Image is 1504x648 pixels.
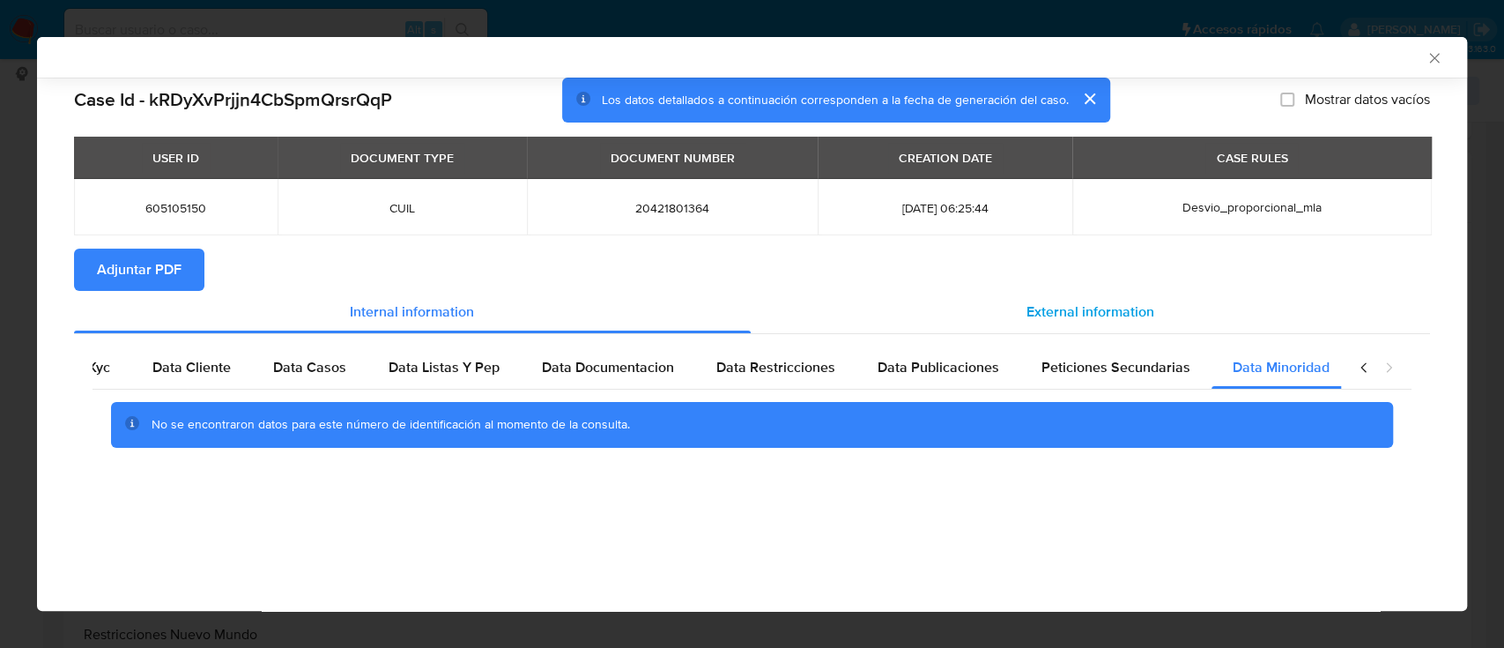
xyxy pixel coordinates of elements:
[878,357,999,377] span: Data Publicaciones
[340,143,464,173] div: DOCUMENT TYPE
[602,91,1068,108] span: Los datos detallados a continuación corresponden a la fecha de generación del caso.
[542,357,674,377] span: Data Documentacion
[97,250,182,289] span: Adjuntar PDF
[548,200,796,216] span: 20421801364
[1426,49,1441,65] button: Cerrar ventana
[389,357,500,377] span: Data Listas Y Pep
[33,346,1282,389] div: Detailed internal info
[1026,302,1154,322] span: External information
[74,249,204,291] button: Adjuntar PDF
[74,88,392,111] h2: Case Id - kRDyXvPrjjn4CbSpmQrsrQqP
[1068,78,1110,120] button: cerrar
[1182,198,1322,216] span: Desvio_proporcional_mla
[716,357,835,377] span: Data Restricciones
[350,302,474,322] span: Internal information
[142,143,210,173] div: USER ID
[299,200,506,216] span: CUIL
[152,357,231,377] span: Data Cliente
[1233,357,1330,377] span: Data Minoridad
[888,143,1003,173] div: CREATION DATE
[74,291,1430,333] div: Detailed info
[1305,91,1430,108] span: Mostrar datos vacíos
[152,415,630,433] span: No se encontraron datos para este número de identificación al momento de la consulta.
[600,143,745,173] div: DOCUMENT NUMBER
[1041,357,1190,377] span: Peticiones Secundarias
[1280,93,1294,107] input: Mostrar datos vacíos
[95,200,256,216] span: 605105150
[1205,143,1298,173] div: CASE RULES
[839,200,1051,216] span: [DATE] 06:25:44
[273,357,346,377] span: Data Casos
[37,37,1467,611] div: closure-recommendation-modal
